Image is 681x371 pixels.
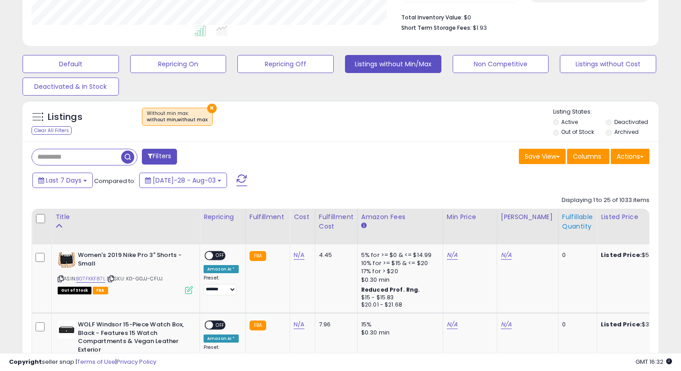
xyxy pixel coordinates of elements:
[32,126,72,135] div: Clear All Filters
[361,222,367,230] small: Amazon Fees.
[250,321,266,330] small: FBA
[611,149,649,164] button: Actions
[9,358,156,366] div: seller snap | |
[213,321,227,329] span: OFF
[401,14,463,21] b: Total Inventory Value:
[473,23,487,32] span: $1.93
[519,149,566,164] button: Save View
[553,108,659,116] p: Listing States:
[250,212,286,222] div: Fulfillment
[58,321,76,339] img: 21084qzhmsL._SL40_.jpg
[32,173,93,188] button: Last 7 Days
[361,251,436,259] div: 5% for >= $0 & <= $14.99
[55,212,196,222] div: Title
[294,320,304,329] a: N/A
[561,118,578,126] label: Active
[48,111,82,124] h5: Listings
[562,251,590,259] div: 0
[147,110,208,124] span: Without min max :
[636,357,672,366] span: 2025-08-11 16:32 GMT
[501,320,512,329] a: N/A
[76,275,105,283] a: B07FKKF87L
[601,251,642,259] b: Listed Price:
[147,117,208,123] div: without min,without max
[614,128,639,136] label: Archived
[130,55,227,73] button: Repricing On
[213,252,227,260] span: OFF
[601,212,679,222] div: Listed Price
[361,321,436,329] div: 15%
[204,275,239,295] div: Preset:
[78,251,187,270] b: Women's 2019 Nike Pro 3" Shorts - Small
[204,334,239,343] div: Amazon AI *
[453,55,549,73] button: Non Competitive
[361,286,420,293] b: Reduced Prof. Rng.
[361,267,436,275] div: 17% for > $20
[78,321,187,356] b: WOLF Windsor 15-Piece Watch Box, Black - Features 15 Watch Compartments & Vegan Leather Exterior
[361,259,436,267] div: 10% for >= $15 & <= $20
[562,212,593,231] div: Fulfillable Quantity
[142,149,177,165] button: Filters
[560,55,656,73] button: Listings without Cost
[9,357,42,366] strong: Copyright
[573,152,601,161] span: Columns
[319,321,350,329] div: 7.96
[447,212,493,222] div: Min Price
[23,55,119,73] button: Default
[319,251,350,259] div: 4.45
[361,301,436,309] div: $20.01 - $21.68
[361,329,436,337] div: $0.30 min
[46,176,82,185] span: Last 7 Days
[58,287,91,294] span: All listings that are currently out of stock and unavailable for purchase on Amazon
[361,294,436,302] div: $15 - $15.83
[501,251,512,260] a: N/A
[58,251,193,293] div: ASIN:
[561,128,594,136] label: Out of Stock
[294,251,304,260] a: N/A
[139,173,227,188] button: [DATE]-28 - Aug-03
[204,212,242,222] div: Repricing
[562,196,649,205] div: Displaying 1 to 25 of 1033 items
[501,212,554,222] div: [PERSON_NAME]
[361,276,436,284] div: $0.30 min
[204,265,239,273] div: Amazon AI *
[58,251,76,269] img: 41Z+4SRhAVL._SL40_.jpg
[93,287,108,294] span: FBA
[319,212,354,231] div: Fulfillment Cost
[77,357,115,366] a: Terms of Use
[207,104,217,113] button: ×
[601,251,676,259] div: $50.00
[447,320,458,329] a: N/A
[401,11,643,22] li: $0
[117,357,156,366] a: Privacy Policy
[107,275,163,282] span: | SKU: K0-G0JJ-CFUJ
[562,321,590,329] div: 0
[345,55,441,73] button: Listings without Min/Max
[23,78,119,96] button: Deactivated & In Stock
[447,251,458,260] a: N/A
[153,176,216,185] span: [DATE]-28 - Aug-03
[294,212,311,222] div: Cost
[94,177,136,185] span: Compared to:
[614,118,648,126] label: Deactivated
[601,321,676,329] div: $350.00
[237,55,334,73] button: Repricing Off
[361,212,439,222] div: Amazon Fees
[250,251,266,261] small: FBA
[401,24,472,32] b: Short Term Storage Fees:
[567,149,609,164] button: Columns
[601,320,642,329] b: Listed Price:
